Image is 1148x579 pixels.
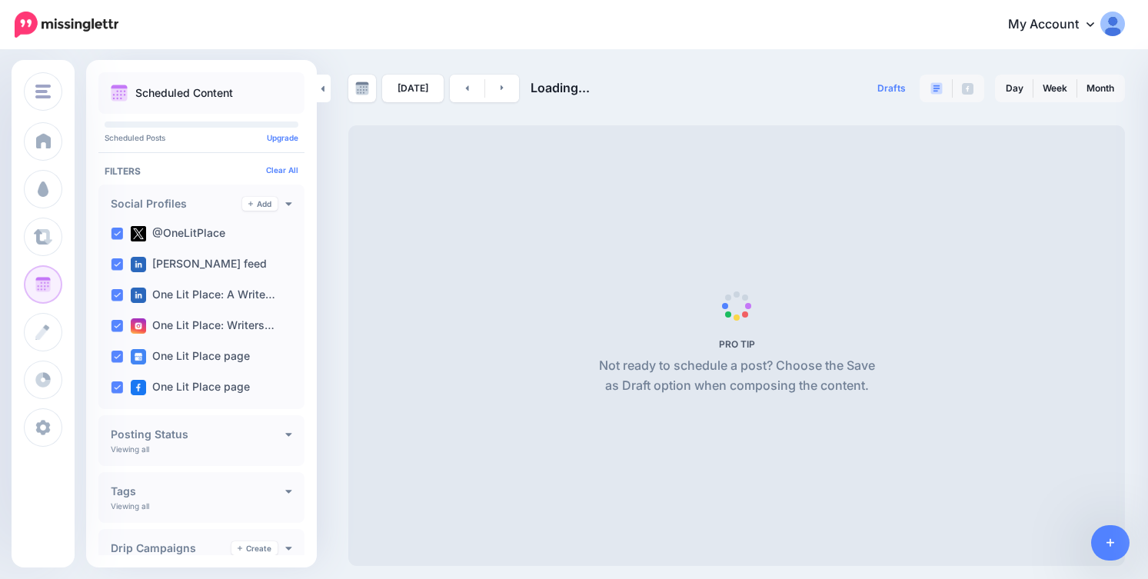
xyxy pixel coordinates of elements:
h4: Tags [111,486,285,497]
h4: Drip Campaigns [111,543,231,554]
img: linkedin-square.png [131,288,146,303]
img: Missinglettr [15,12,118,38]
p: Viewing all [111,444,149,454]
a: Clear All [266,165,298,175]
h4: Social Profiles [111,198,242,209]
label: [PERSON_NAME] feed [131,257,267,272]
label: One Lit Place page [131,349,250,364]
p: Not ready to schedule a post? Choose the Save as Draft option when composing the content. [593,356,881,396]
h4: Filters [105,165,298,177]
span: Loading... [531,80,590,95]
p: Scheduled Content [135,88,233,98]
a: Week [1033,76,1076,101]
a: Day [997,76,1033,101]
label: One Lit Place: Writers… [131,318,275,334]
a: Month [1077,76,1123,101]
a: Add [242,197,278,211]
a: Drafts [868,75,915,102]
a: My Account [993,6,1125,44]
img: facebook-grey-square.png [962,83,973,95]
img: instagram-square.png [131,318,146,334]
h4: Posting Status [111,429,285,440]
a: Upgrade [267,133,298,142]
img: calendar-grey-darker.png [355,82,369,95]
img: calendar.png [111,85,128,101]
img: paragraph-boxed.png [930,82,943,95]
label: One Lit Place page [131,380,250,395]
span: Drafts [877,84,906,93]
img: menu.png [35,85,51,98]
label: One Lit Place: A Write… [131,288,275,303]
a: [DATE] [382,75,444,102]
img: facebook-square.png [131,380,146,395]
img: twitter-square.png [131,226,146,241]
p: Scheduled Posts [105,134,298,141]
h5: PRO TIP [593,338,881,350]
img: linkedin-square.png [131,257,146,272]
label: @OneLitPlace [131,226,225,241]
a: Create [231,541,278,555]
p: Viewing all [111,501,149,511]
img: google_business-square.png [131,349,146,364]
